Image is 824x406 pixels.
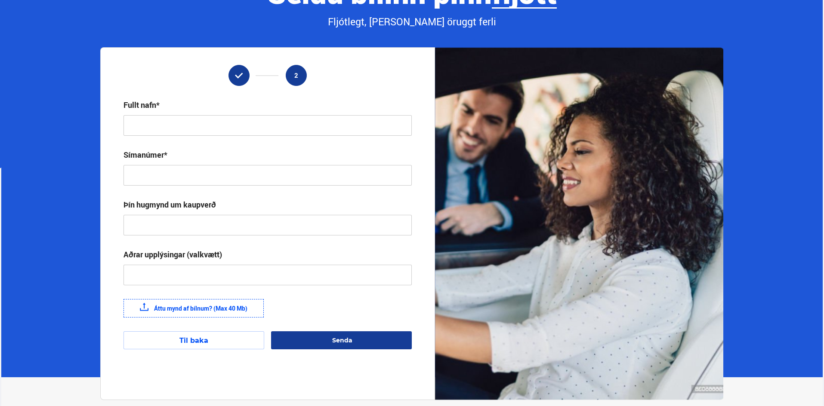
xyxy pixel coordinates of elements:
div: Fullt nafn* [123,100,160,110]
div: Aðrar upplýsingar (valkvætt) [123,249,222,259]
button: Senda [271,331,412,349]
span: 2 [294,72,298,79]
button: Opna LiveChat spjallviðmót [7,3,33,29]
span: Senda [332,336,352,344]
div: Fljótlegt, [PERSON_NAME] öruggt ferli [100,15,723,29]
button: Til baka [123,331,264,349]
div: Símanúmer* [123,150,167,160]
label: Áttu mynd af bílnum? (Max 40 Mb) [123,299,264,317]
div: Þín hugmynd um kaupverð [123,199,216,210]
